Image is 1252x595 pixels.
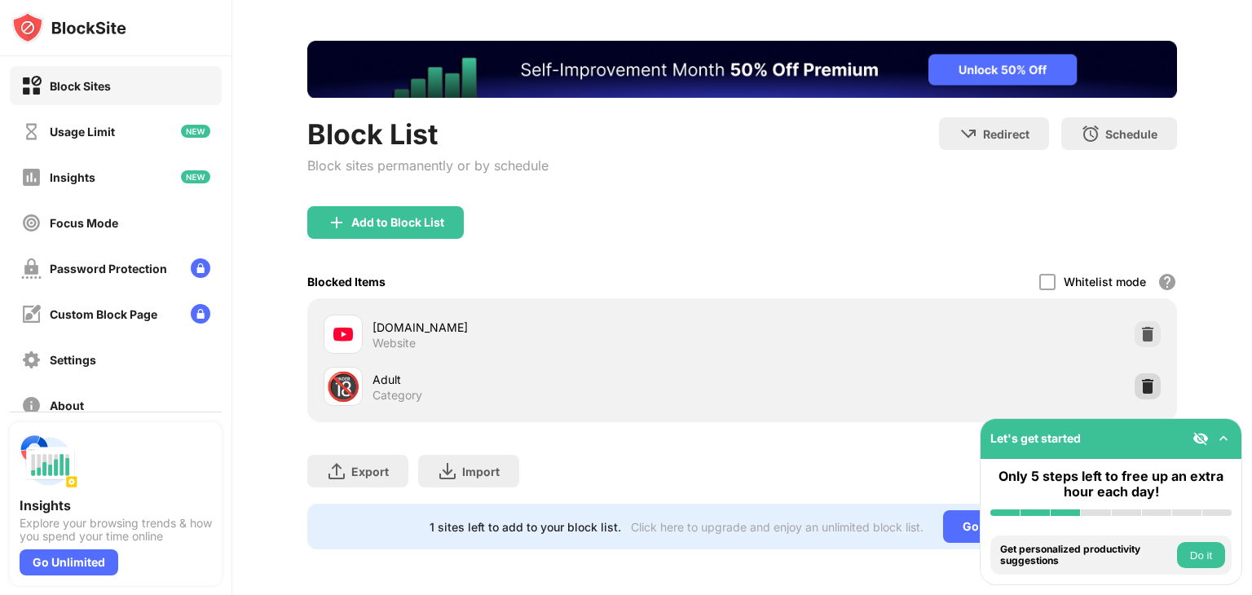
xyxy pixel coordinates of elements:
div: Website [373,336,416,350]
div: Redirect [983,127,1029,141]
img: favicons [333,324,353,344]
div: About [50,399,84,412]
div: Block List [307,117,549,151]
div: Whitelist mode [1064,275,1146,289]
div: Schedule [1105,127,1157,141]
div: Get personalized productivity suggestions [1000,544,1173,567]
div: Category [373,388,422,403]
div: Custom Block Page [50,307,157,321]
div: Password Protection [50,262,167,275]
img: new-icon.svg [181,125,210,138]
div: Click here to upgrade and enjoy an unlimited block list. [631,520,924,534]
img: password-protection-off.svg [21,258,42,279]
div: Import [462,465,500,478]
div: Blocked Items [307,275,386,289]
img: block-on.svg [21,76,42,96]
img: focus-off.svg [21,213,42,233]
div: Usage Limit [50,125,115,139]
div: 1 sites left to add to your block list. [430,520,621,534]
img: logo-blocksite.svg [11,11,126,44]
div: [DOMAIN_NAME] [373,319,742,336]
div: Block Sites [50,79,111,93]
img: settings-off.svg [21,350,42,370]
div: Adult [373,371,742,388]
img: new-icon.svg [181,170,210,183]
img: insights-off.svg [21,167,42,187]
iframe: Banner [307,41,1177,98]
div: Block sites permanently or by schedule [307,157,549,174]
img: lock-menu.svg [191,258,210,278]
div: Go Unlimited [20,549,118,575]
div: Only 5 steps left to free up an extra hour each day! [990,469,1232,500]
div: Explore your browsing trends & how you spend your time online [20,517,212,543]
div: Insights [50,170,95,184]
img: about-off.svg [21,395,42,416]
img: push-insights.svg [20,432,78,491]
img: customize-block-page-off.svg [21,304,42,324]
div: Let's get started [990,431,1081,445]
div: Settings [50,353,96,367]
div: Export [351,465,389,478]
img: omni-setup-toggle.svg [1215,430,1232,447]
img: time-usage-off.svg [21,121,42,142]
img: eye-not-visible.svg [1192,430,1209,447]
img: lock-menu.svg [191,304,210,324]
div: Go Unlimited [943,510,1055,543]
div: Insights [20,497,212,513]
div: 🔞 [326,370,360,403]
button: Do it [1177,542,1225,568]
div: Focus Mode [50,216,118,230]
div: Add to Block List [351,216,444,229]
